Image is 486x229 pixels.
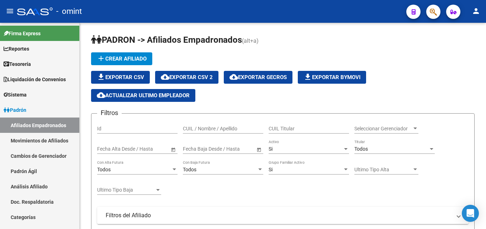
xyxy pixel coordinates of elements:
[97,167,111,172] span: Todos
[91,52,152,65] button: Crear Afiliado
[224,71,292,84] button: Exportar GECROS
[242,37,259,44] span: (alt+a)
[472,7,480,15] mat-icon: person
[161,73,169,81] mat-icon: cloud_download
[91,35,242,45] span: PADRON -> Afiliados Empadronados
[183,167,196,172] span: Todos
[354,126,412,132] span: Seleccionar Gerenciador
[303,73,312,81] mat-icon: file_download
[125,146,160,152] input: End date
[97,92,190,99] span: Actualizar ultimo Empleador
[169,146,177,153] button: Open calendar
[354,146,368,152] span: Todos
[183,146,205,152] input: Start date
[97,56,147,62] span: Crear Afiliado
[97,187,155,193] span: Ultimo Tipo Baja
[97,207,469,224] mat-expansion-panel-header: Filtros del Afiliado
[4,106,26,114] span: Padrón
[462,205,479,222] div: Open Intercom Messenger
[56,4,82,19] span: - omint
[97,108,122,118] h3: Filtros
[4,76,66,83] span: Liquidación de Convenios
[4,91,27,99] span: Sistema
[354,167,412,173] span: Ultimo Tipo Alta
[106,212,451,219] mat-panel-title: Filtros del Afiliado
[255,146,263,153] button: Open calendar
[91,71,150,84] button: Exportar CSV
[303,74,360,80] span: Exportar Bymovi
[4,60,31,68] span: Tesorería
[229,73,238,81] mat-icon: cloud_download
[211,146,246,152] input: End date
[4,30,41,37] span: Firma Express
[97,146,119,152] input: Start date
[97,54,105,63] mat-icon: add
[269,146,273,152] span: Si
[155,71,218,84] button: Exportar CSV 2
[97,74,144,80] span: Exportar CSV
[97,73,105,81] mat-icon: file_download
[269,167,273,172] span: Si
[6,7,14,15] mat-icon: menu
[161,74,213,80] span: Exportar CSV 2
[298,71,366,84] button: Exportar Bymovi
[4,45,29,53] span: Reportes
[91,89,195,102] button: Actualizar ultimo Empleador
[229,74,287,80] span: Exportar GECROS
[97,91,105,99] mat-icon: cloud_download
